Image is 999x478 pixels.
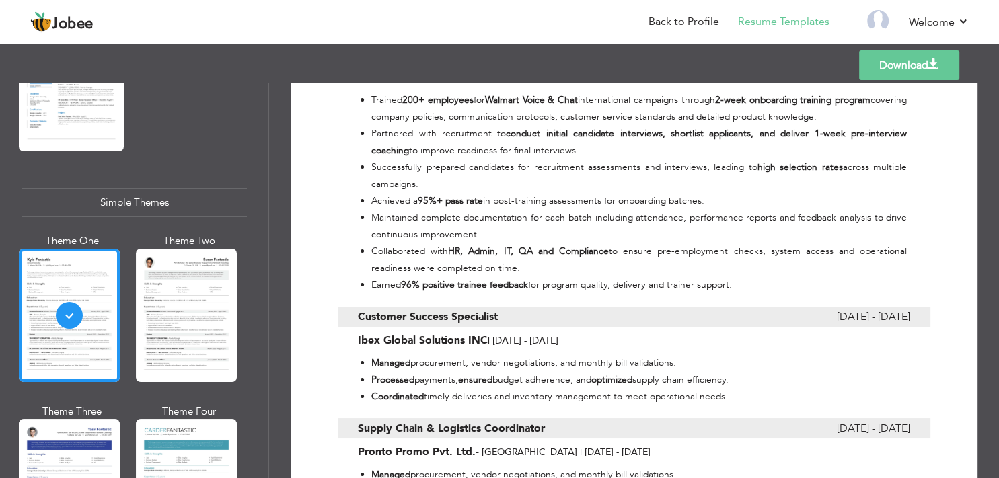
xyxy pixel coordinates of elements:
[371,159,907,192] li: Successfully prepared candidates for recruitment assessments and interviews, leading to across mu...
[485,93,578,106] strong: Walmart Voice & Chat
[371,127,907,157] strong: conduct initial candidate interviews, shortlist applicants, and deliver 1-week pre-interview coac...
[371,356,410,369] strong: Managed
[358,309,498,324] b: Customer Success Specialist
[371,388,907,405] li: timely deliveries and inventory management to meet operational needs.
[371,209,907,243] li: Maintained complete documentation for each batch including attendance, performance reports and fe...
[139,234,239,248] div: Theme Two
[592,71,663,84] span: | [DATE] - [DATE]
[371,371,907,388] li: payments, budget adherence, and supply chain efficiency.
[371,276,907,293] li: Earned for program quality, delivery and trainer support.
[371,354,907,371] li: procurement, vendor negotiations, and monthly bill validations.
[448,245,609,257] strong: HR, Admin, IT, QA and Compliance
[30,11,94,33] a: Jobee
[649,14,719,30] a: Back to Profile
[139,405,239,419] div: Theme Four
[837,307,910,327] span: [DATE] - [DATE]
[30,11,52,33] img: jobee.io
[837,418,910,438] span: [DATE] - [DATE]
[358,421,545,436] b: Supply Chain & Logistics Coordinator
[371,373,414,386] strong: Processed
[488,334,558,347] span: | [DATE] - [DATE]
[371,390,424,403] strong: Coordinated
[22,405,122,419] div: Theme Three
[401,278,528,291] strong: 96% positive trainee feedback
[458,373,492,386] strong: ensured
[859,50,959,80] a: Download
[591,373,632,386] strong: optimized
[476,445,479,459] span: -
[52,17,94,32] span: Jobee
[738,14,829,30] a: Resume Templates
[358,445,476,459] span: Pronto Promo Pvt. Ltd.
[580,446,651,459] span: | [DATE] - [DATE]
[715,93,871,106] strong: 2-week onboarding training program
[494,71,589,84] span: [GEOGRAPHIC_DATA]
[22,234,122,248] div: Theme One
[371,125,907,159] li: Partnered with recruitment to to improve readiness for final interviews.
[371,243,907,276] li: Collaborated with to ensure pre-employment checks, system access and operational readiness were c...
[371,192,907,209] li: Achieved a in post-training assessments for onboarding batches.
[358,333,488,347] span: Ibex Global Solutions INC
[482,446,577,459] span: [GEOGRAPHIC_DATA]
[418,194,483,207] strong: 95%+ pass rate
[22,188,247,217] div: Simple Themes
[757,161,843,173] strong: high selection rates
[371,91,907,125] li: Trained for international campaigns through covering company policies, communication protocols, c...
[402,93,474,106] strong: 200+ employees
[909,14,969,30] a: Welcome
[488,71,491,84] span: -
[867,10,889,32] img: Profile Img
[358,71,488,84] span: Ibex Global Solutions INC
